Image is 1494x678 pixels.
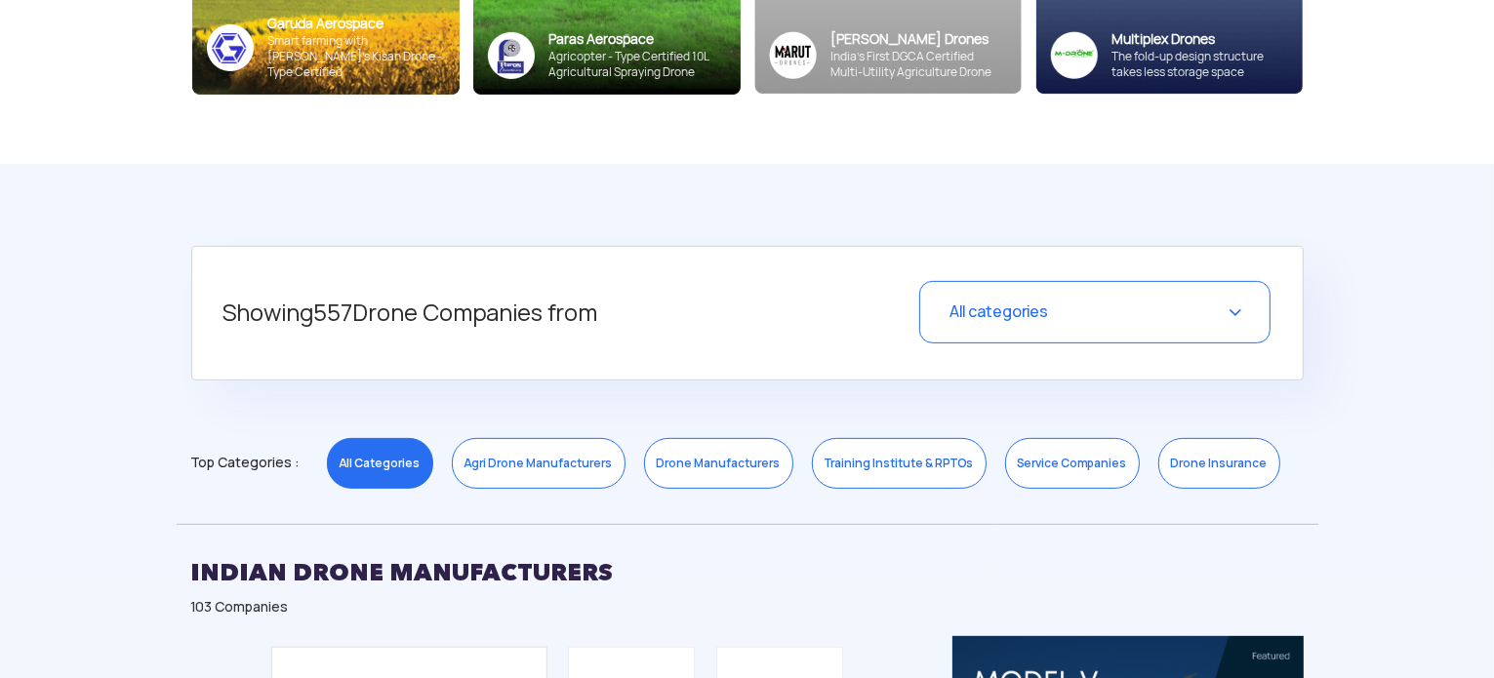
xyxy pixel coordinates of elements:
[314,298,353,328] span: 557
[223,281,800,345] h5: Showing Drone Companies from
[644,438,793,489] a: Drone Manufacturers
[1005,438,1140,489] a: Service Companies
[207,24,254,71] img: ic_garuda_sky.png
[1158,438,1280,489] a: Drone Insurance
[769,31,817,79] img: Group%2036313.png
[1112,49,1288,80] div: The fold-up design structure takes less storage space
[191,548,1304,597] h2: INDIAN DRONE MANUFACTURERS
[549,30,726,49] div: Paras Aerospace
[191,597,1304,617] div: 103 Companies
[1050,31,1098,79] img: ic_multiplex_sky.png
[549,49,726,80] div: Agricopter - Type Certified 10L Agricultural Spraying Drone
[268,33,445,80] div: Smart farming with [PERSON_NAME]’s Kisan Drone - Type Certified
[452,438,626,489] a: Agri Drone Manufacturers
[812,438,987,489] a: Training Institute & RPTOs
[327,438,433,489] a: All Categories
[191,447,300,478] span: Top Categories :
[268,15,445,33] div: Garuda Aerospace
[488,32,535,79] img: paras-logo-banner.png
[831,49,1007,80] div: India’s First DGCA Certified Multi-Utility Agriculture Drone
[1112,30,1288,49] div: Multiplex Drones
[949,301,1048,322] span: All categories
[831,30,1007,49] div: [PERSON_NAME] Drones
